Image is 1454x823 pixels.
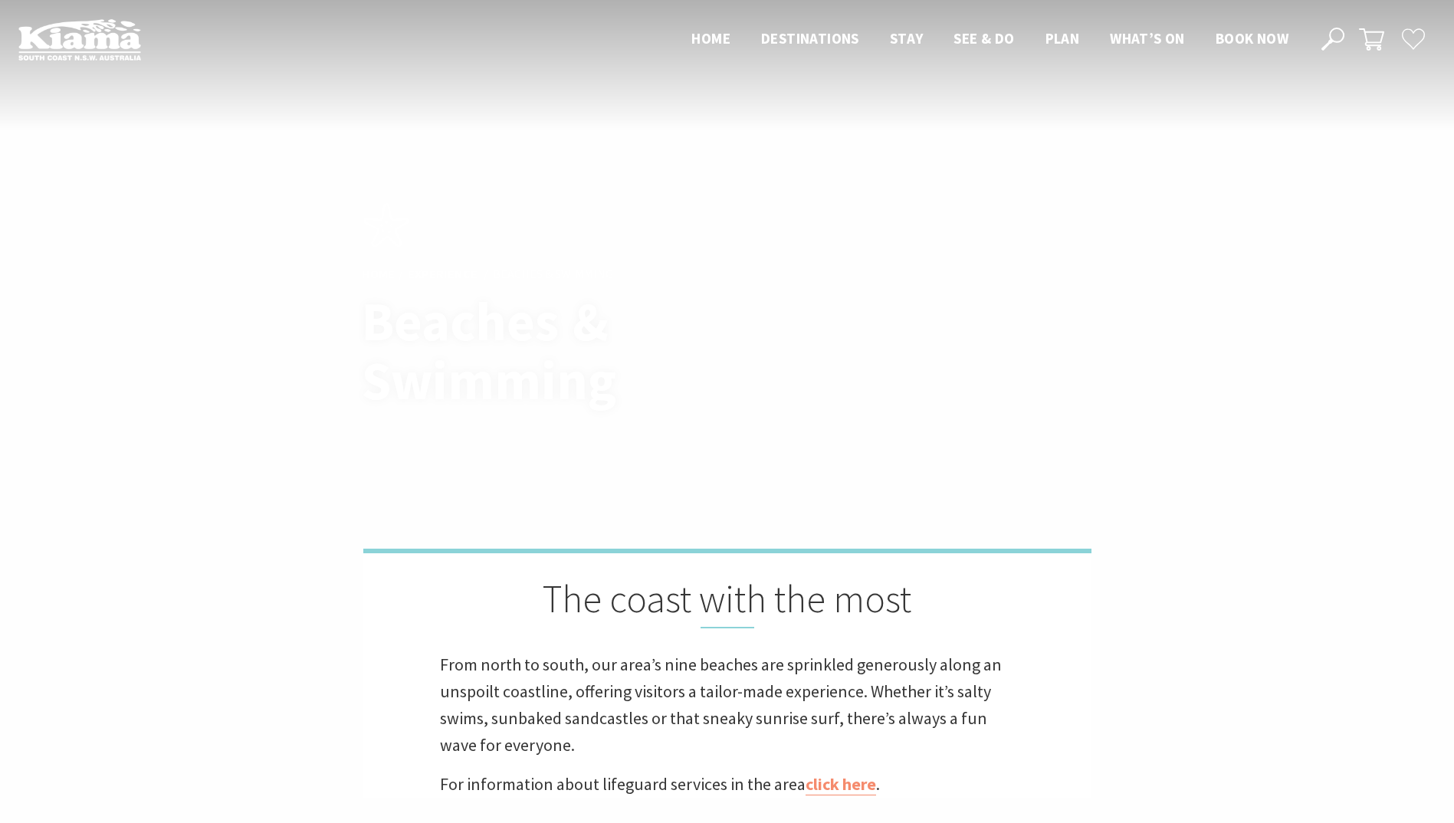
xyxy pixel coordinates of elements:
span: Destinations [761,29,859,48]
span: Plan [1045,29,1080,48]
a: Home [362,266,395,283]
span: See & Do [953,29,1014,48]
h2: The coast with the most [440,576,1015,628]
a: Experience [408,266,478,283]
span: Book now [1216,29,1288,48]
nav: Main Menu [676,27,1304,52]
span: Home [691,29,730,48]
h1: Beaches & Swimming [362,292,795,410]
span: Stay [890,29,924,48]
span: What’s On [1110,29,1185,48]
p: From north to south, our area’s nine beaches are sprinkled generously along an unspoilt coastline... [440,651,1015,759]
img: Kiama Logo [18,18,141,61]
a: click here [806,773,876,795]
p: For information about lifeguard services in the area . [440,771,1015,798]
li: Beaches & Swimming [493,264,613,284]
